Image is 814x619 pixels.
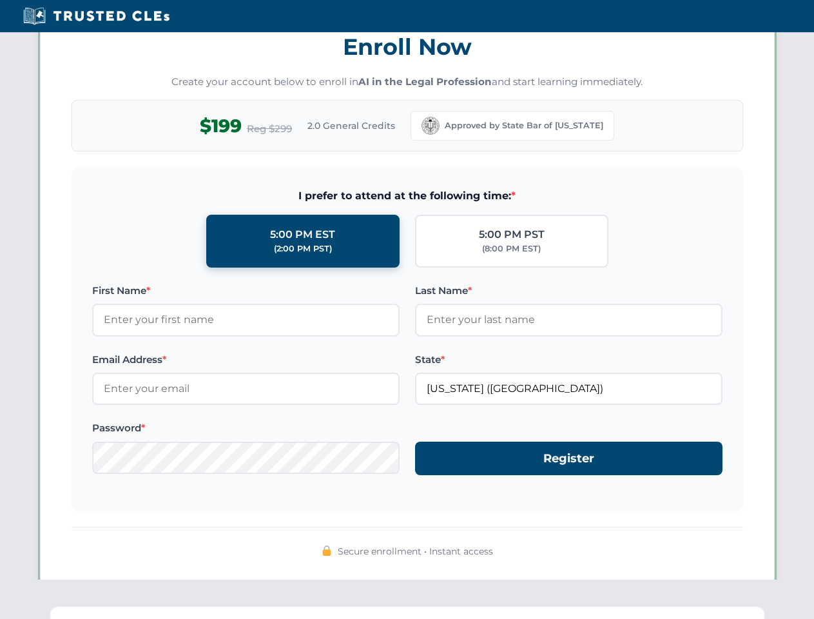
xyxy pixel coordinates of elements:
[415,442,722,476] button: Register
[479,226,545,243] div: 5:00 PM PST
[482,242,541,255] div: (8:00 PM EST)
[92,304,400,336] input: Enter your first name
[415,283,722,299] label: Last Name
[322,545,332,556] img: 🔒
[422,117,440,135] img: California Bar
[92,373,400,405] input: Enter your email
[72,75,743,90] p: Create your account below to enroll in and start learning immediately.
[92,188,722,204] span: I prefer to attend at the following time:
[270,226,335,243] div: 5:00 PM EST
[445,119,603,132] span: Approved by State Bar of [US_STATE]
[247,121,292,137] span: Reg $299
[358,75,492,88] strong: AI in the Legal Profession
[415,304,722,336] input: Enter your last name
[72,26,743,67] h3: Enroll Now
[200,112,242,141] span: $199
[19,6,173,26] img: Trusted CLEs
[92,352,400,368] label: Email Address
[307,119,395,133] span: 2.0 General Credits
[92,420,400,436] label: Password
[274,242,332,255] div: (2:00 PM PST)
[415,352,722,368] label: State
[338,544,493,558] span: Secure enrollment • Instant access
[92,283,400,299] label: First Name
[415,373,722,405] input: California (CA)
